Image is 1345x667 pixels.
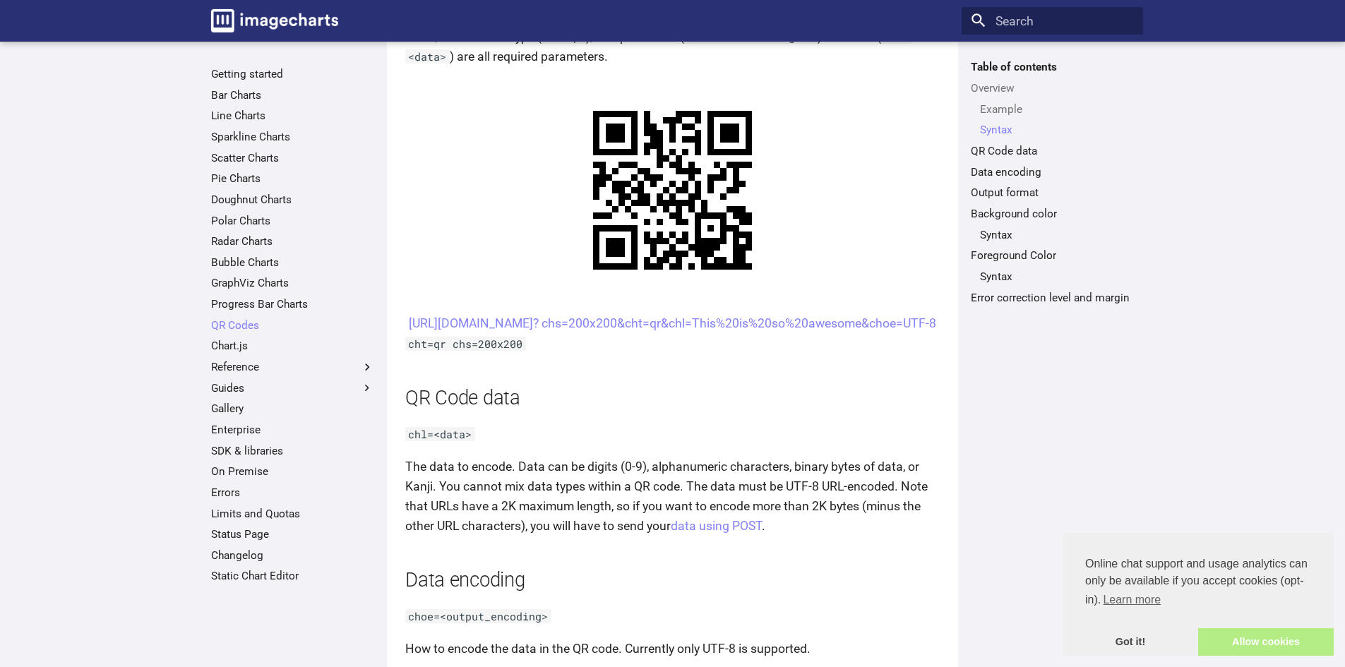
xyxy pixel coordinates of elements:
[1063,628,1198,656] a: dismiss cookie message
[962,60,1143,304] nav: Table of contents
[405,639,940,659] p: How to encode the data in the QR code. Currently only UTF-8 is supported.
[971,248,1134,263] a: Foreground Color
[211,423,374,437] a: Enterprise
[980,228,1134,242] a: Syntax
[980,270,1134,284] a: Syntax
[971,165,1134,179] a: Data encoding
[962,7,1143,35] input: Search
[405,385,940,412] h2: QR Code data
[405,427,475,441] code: chl=<data>
[211,486,374,500] a: Errors
[211,88,374,102] a: Bar Charts
[211,9,338,32] img: logo
[971,207,1134,221] a: Background color
[211,130,374,144] a: Sparkline Charts
[971,81,1134,95] a: Overview
[211,256,374,270] a: Bubble Charts
[980,123,1134,137] a: Syntax
[405,27,940,66] p: The QR Code chart type ( ), size parameter ( ) and data ( ) are all required parameters.
[409,316,936,330] a: [URL][DOMAIN_NAME]? chs=200x200&cht=qr&chl=This%20is%20so%20awesome&choe=UTF-8
[971,102,1134,138] nav: Overview
[211,527,374,541] a: Status Page
[211,193,374,207] a: Doughnut Charts
[211,444,374,458] a: SDK & libraries
[211,67,374,81] a: Getting started
[211,569,374,583] a: Static Chart Editor
[405,337,526,351] code: cht=qr chs=200x200
[405,609,551,623] code: choe=<output_encoding>
[1198,628,1334,656] a: allow cookies
[211,507,374,521] a: Limits and Quotas
[211,276,374,290] a: GraphViz Charts
[971,144,1134,158] a: QR Code data
[211,234,374,248] a: Radar Charts
[405,567,940,594] h2: Data encoding
[211,214,374,228] a: Polar Charts
[971,270,1134,284] nav: Foreground Color
[211,318,374,332] a: QR Codes
[211,172,374,186] a: Pie Charts
[211,381,374,395] label: Guides
[211,151,374,165] a: Scatter Charts
[405,457,940,536] p: The data to encode. Data can be digits (0-9), alphanumeric characters, binary bytes of data, or K...
[962,60,1143,74] label: Table of contents
[671,519,762,533] a: data using POST
[971,291,1134,305] a: Error correction level and margin
[211,360,374,374] label: Reference
[1063,533,1334,656] div: cookieconsent
[980,102,1134,116] a: Example
[211,297,374,311] a: Progress Bar Charts
[211,339,374,353] a: Chart.js
[211,548,374,563] a: Changelog
[211,464,374,479] a: On Premise
[211,402,374,416] a: Gallery
[205,3,345,38] a: Image-Charts documentation
[971,228,1134,242] nav: Background color
[211,109,374,123] a: Line Charts
[971,186,1134,200] a: Output format
[561,79,784,301] img: chart
[1101,589,1163,611] a: learn more about cookies
[1085,555,1311,611] span: Online chat support and usage analytics can only be available if you accept cookies (opt-in).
